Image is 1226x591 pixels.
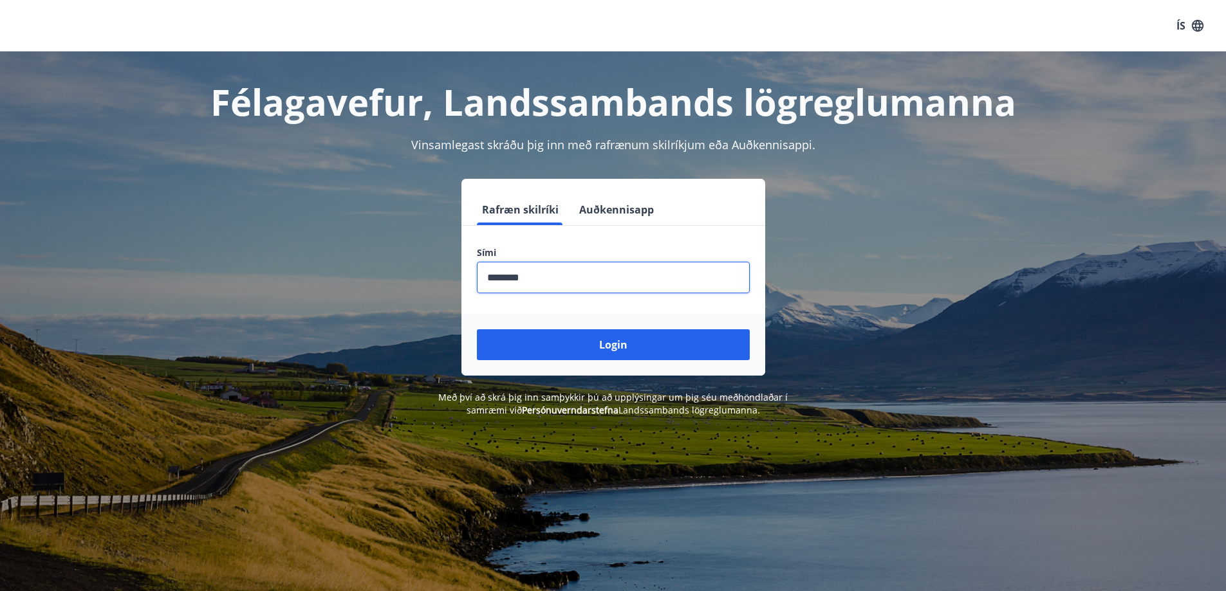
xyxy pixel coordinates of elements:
[165,77,1061,126] h1: Félagavefur, Landssambands lögreglumanna
[522,404,618,416] a: Persónuverndarstefna
[438,391,788,416] span: Með því að skrá þig inn samþykkir þú að upplýsingar um þig séu meðhöndlaðar í samræmi við Landssa...
[574,194,659,225] button: Auðkennisapp
[477,194,564,225] button: Rafræn skilríki
[477,246,750,259] label: Sími
[411,137,815,152] span: Vinsamlegast skráðu þig inn með rafrænum skilríkjum eða Auðkennisappi.
[1169,14,1211,37] button: ÍS
[477,329,750,360] button: Login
